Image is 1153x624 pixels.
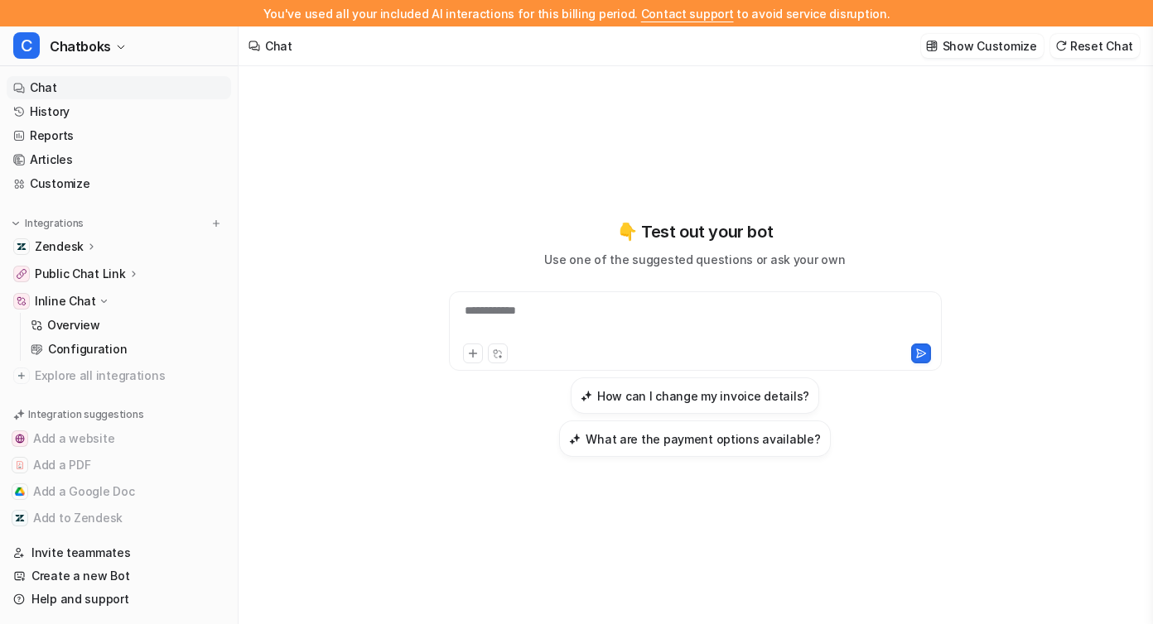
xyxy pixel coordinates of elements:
[24,338,231,361] a: Configuration
[15,434,25,444] img: Add a website
[7,172,231,195] a: Customize
[47,317,100,334] p: Overview
[1055,40,1067,52] img: reset
[617,219,773,244] p: 👇 Test out your bot
[35,293,96,310] p: Inline Chat
[15,460,25,470] img: Add a PDF
[586,430,820,448] h3: What are the payment options available?
[15,487,25,497] img: Add a Google Doc
[15,513,25,523] img: Add to Zendesk
[210,218,222,229] img: menu_add.svg
[641,7,734,21] span: Contact support
[35,266,126,282] p: Public Chat Link
[926,40,938,52] img: customize
[17,296,27,306] img: Inline Chat
[28,407,143,422] p: Integration suggestions
[544,251,845,268] p: Use one of the suggested questions or ask your own
[559,420,830,457] button: What are the payment options available?What are the payment options available?
[35,362,224,389] span: Explore all integrations
[569,433,581,445] img: What are the payment options available?
[17,242,27,252] img: Zendesk
[581,390,592,402] img: How can I change my invoice details?
[7,452,231,478] button: Add a PDFAdd a PDF
[7,505,231,531] button: Add to ZendeskAdd to Zendesk
[17,269,27,279] img: Public Chat Link
[35,238,84,255] p: Zendesk
[7,425,231,452] button: Add a websiteAdd a website
[7,564,231,588] a: Create a new Bot
[25,217,84,230] p: Integrations
[571,377,819,414] button: How can I change my invoice details?How can I change my invoice details?
[48,341,127,358] p: Configuration
[597,387,809,405] h3: How can I change my invoice details?
[921,34,1044,58] button: Show Customize
[7,541,231,564] a: Invite teammates
[7,478,231,505] button: Add a Google DocAdd a Google Doc
[7,215,89,232] button: Integrations
[7,100,231,123] a: History
[10,218,22,229] img: expand menu
[7,76,231,99] a: Chat
[265,37,292,55] div: Chat
[943,37,1037,55] p: Show Customize
[1050,34,1140,58] button: Reset Chat
[7,364,231,387] a: Explore all integrations
[7,588,231,611] a: Help and support
[50,35,111,58] span: Chatboks
[7,148,231,171] a: Articles
[7,124,231,147] a: Reports
[13,367,30,384] img: explore all integrations
[24,314,231,337] a: Overview
[13,32,40,59] span: C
